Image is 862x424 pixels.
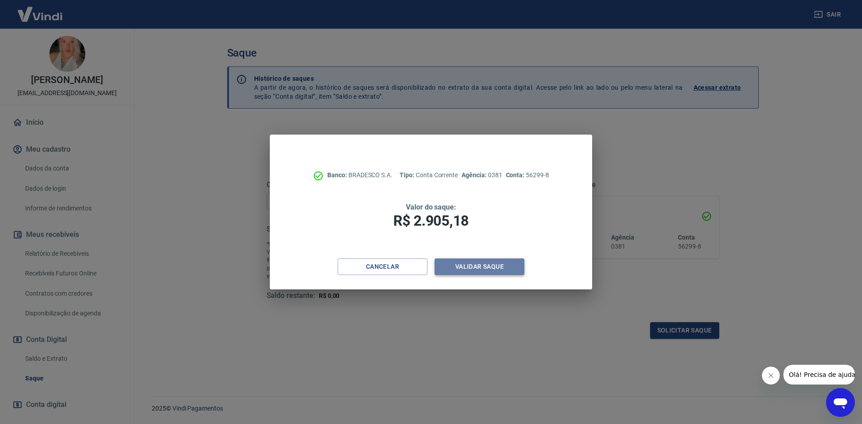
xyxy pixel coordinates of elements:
[400,170,458,180] p: Conta Corrente
[762,367,780,385] iframe: Fechar mensagem
[400,171,416,179] span: Tipo:
[327,170,392,180] p: BRADESCO S.A.
[327,171,348,179] span: Banco:
[506,170,549,180] p: 56299-8
[783,365,855,385] iframe: Mensagem da empresa
[435,258,524,275] button: Validar saque
[406,203,456,211] span: Valor do saque:
[462,171,488,179] span: Agência:
[462,170,502,180] p: 0381
[5,6,75,13] span: Olá! Precisa de ajuda?
[826,388,855,417] iframe: Botão para abrir a janela de mensagens
[393,212,469,229] span: R$ 2.905,18
[338,258,427,275] button: Cancelar
[506,171,526,179] span: Conta:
